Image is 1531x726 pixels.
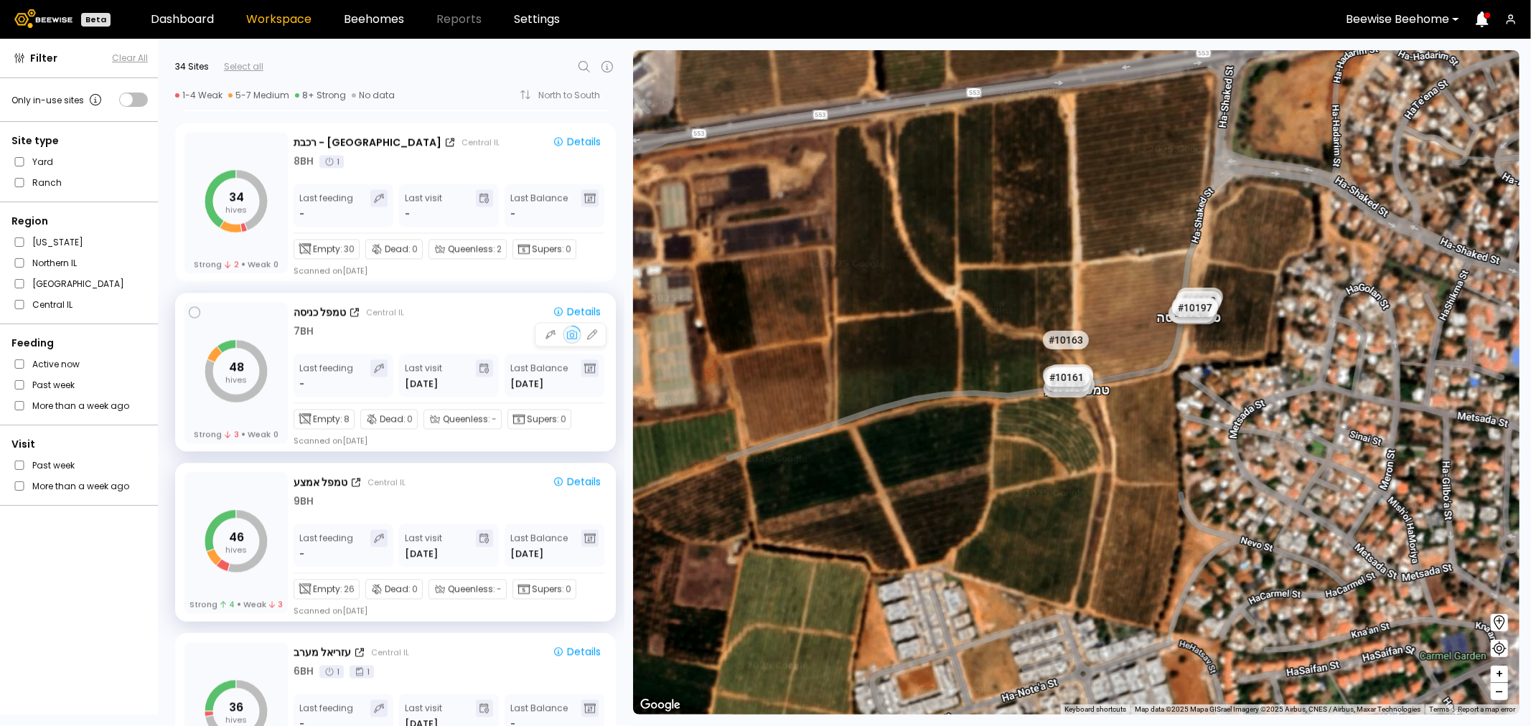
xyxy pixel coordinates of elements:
[1064,704,1126,715] button: Keyboard shortcuts
[299,359,353,391] div: Last feeding
[510,529,568,561] div: Last Balance
[405,377,438,391] div: [DATE]
[1171,297,1217,316] div: # 10014
[514,14,560,25] a: Settings
[1044,367,1109,397] div: טמפל אמצע
[566,583,571,595] span: 0
[507,409,571,429] div: Supers:
[1176,288,1222,306] div: # 10068
[1042,366,1088,385] div: # 10054
[229,359,244,375] tspan: 48
[1168,304,1214,323] div: # 10240
[32,255,77,270] label: Northern IL
[229,699,243,715] tspan: 36
[294,239,360,259] div: Empty:
[32,478,129,494] label: More than a week ago
[151,14,214,25] a: Dashboard
[1044,379,1090,397] div: # 10170
[547,303,607,321] button: Details
[497,242,502,255] span: 2
[352,90,395,101] div: No data
[225,714,247,725] tspan: hives
[637,696,684,715] img: Google
[273,429,278,439] span: 0
[32,297,72,312] label: Central IL
[229,529,244,545] tspan: 46
[547,133,607,151] button: Details
[344,14,404,25] a: Beehomes
[429,239,507,259] div: Queenless:
[225,259,238,269] span: 2
[492,412,497,425] span: -
[1458,705,1515,713] a: Report a map error
[294,154,314,169] div: 8 BH
[299,377,306,391] div: -
[512,239,576,259] div: Supers:
[319,665,344,678] div: 1
[299,529,353,561] div: Last feeding
[366,306,404,318] div: Central IL
[350,665,374,678] div: 1
[112,52,148,65] button: Clear All
[1156,295,1221,325] div: טמפל כניסה
[32,458,75,473] label: Past week
[32,357,80,372] label: Active now
[225,374,247,385] tspan: hives
[1176,291,1222,310] div: # 10010
[1048,375,1094,394] div: # 10046
[32,276,124,291] label: [GEOGRAPHIC_DATA]
[512,579,576,599] div: Supers:
[225,204,247,215] tspan: hives
[11,133,148,148] div: Site type
[1042,331,1088,349] div: # 10163
[294,135,441,150] div: רכבת - [GEOGRAPHIC_DATA]
[81,13,111,27] div: Beta
[412,242,418,255] span: 0
[405,207,410,221] div: -
[423,409,502,429] div: Queenless:
[344,412,350,425] span: 8
[32,154,53,169] label: Yard
[462,136,500,148] div: Central IL
[225,429,238,439] span: 3
[273,259,278,269] span: 0
[294,664,314,679] div: 6 BH
[11,214,148,229] div: Region
[367,476,406,488] div: Central IL
[436,14,482,25] span: Reports
[294,409,355,429] div: Empty:
[1135,705,1420,713] span: Map data ©2025 Mapa GISrael Imagery ©2025 Airbus, CNES / Airbus, Maxar Technologies
[371,646,409,658] div: Central IL
[246,14,312,25] a: Workspace
[294,645,351,660] div: עזריאל מערב
[365,579,423,599] div: Dead:
[553,135,601,148] div: Details
[32,377,75,392] label: Past week
[194,259,278,269] div: Strong Weak
[405,529,442,561] div: Last visit
[412,583,418,595] span: 0
[194,429,278,439] div: Strong Weak
[547,643,607,661] button: Details
[429,579,507,599] div: Queenless:
[405,547,438,561] div: [DATE]
[553,475,601,488] div: Details
[344,242,355,255] span: 30
[294,475,347,490] div: טמפל אמצע
[538,91,610,100] div: North to South
[294,579,360,599] div: Empty:
[294,435,367,446] div: Scanned on [DATE]
[224,60,263,73] div: Select all
[294,494,314,509] div: 9 BH
[175,90,223,101] div: 1-4 Weak
[365,239,423,259] div: Dead:
[553,645,601,658] div: Details
[510,189,568,221] div: Last Balance
[1496,683,1504,701] span: –
[1047,364,1093,383] div: # 10091
[547,473,607,491] button: Details
[11,91,104,108] div: Only in-use sites
[14,9,72,28] img: Beewise logo
[637,696,684,715] a: Open this area in Google Maps (opens a new window)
